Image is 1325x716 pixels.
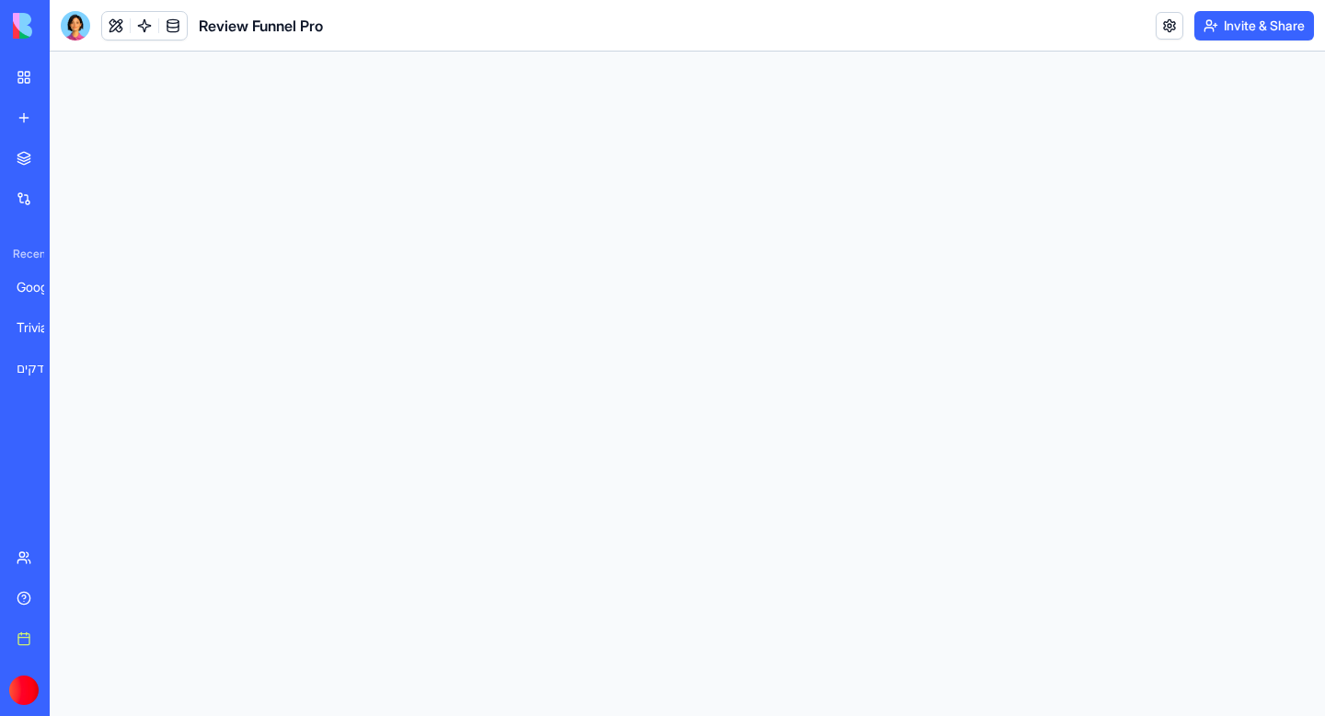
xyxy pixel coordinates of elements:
[17,318,68,337] div: TriviaTalk
[9,676,39,705] img: ACg8ocKkVFSaPLrOoQeBSeFMyjk5rxEBDp8JnGzG-yG5m9aS5dipWHRM=s96-c
[6,269,79,306] a: Google Review Link Generator
[13,13,127,39] img: logo
[6,350,79,387] a: י.א פרגולות ודקים
[6,247,44,261] span: Recent
[1194,11,1314,40] button: Invite & Share
[17,278,68,296] div: Google Review Link Generator
[6,309,79,346] a: TriviaTalk
[199,15,323,37] h1: Review Funnel Pro
[17,359,68,377] div: י.א פרגולות ודקים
